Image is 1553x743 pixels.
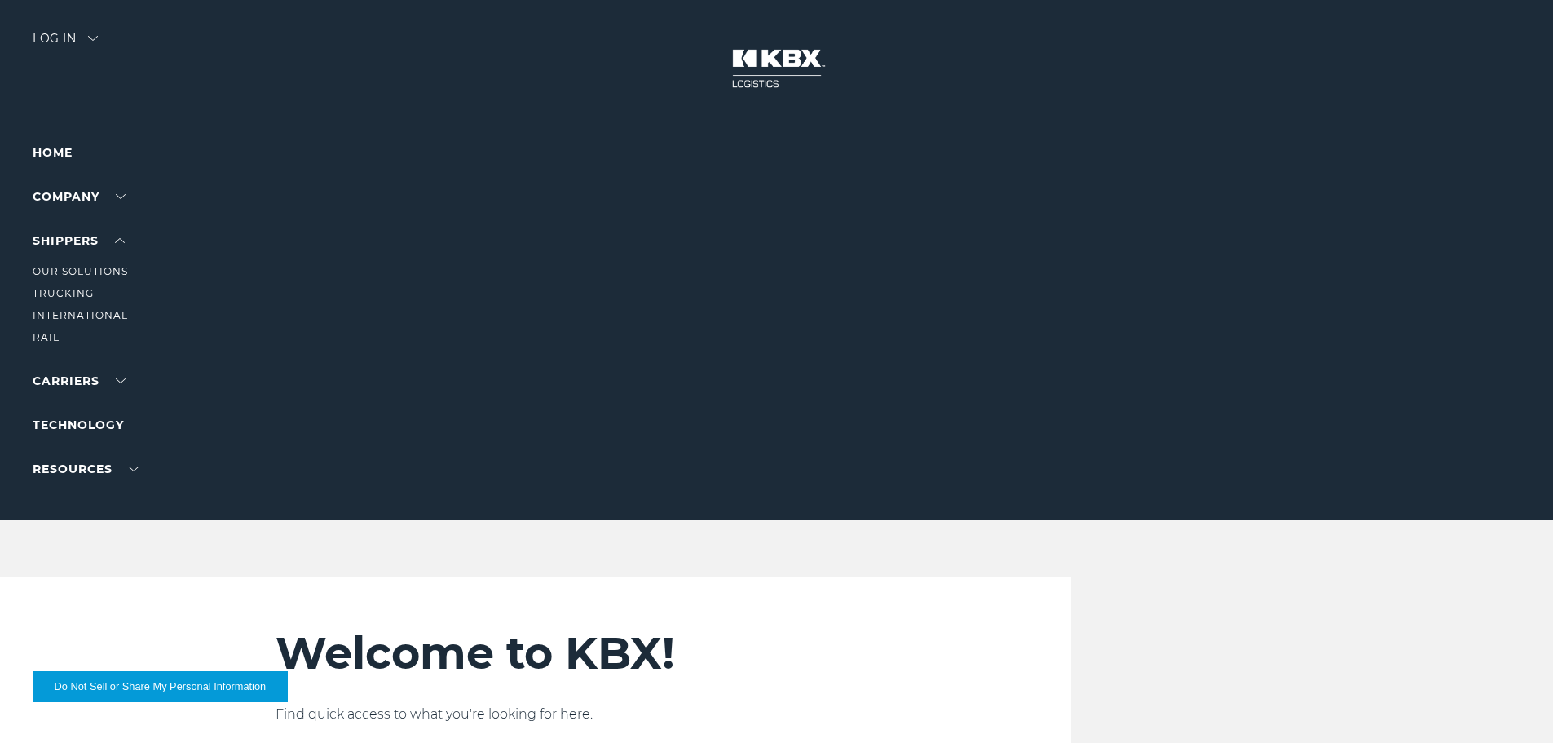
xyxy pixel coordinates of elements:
a: Home [33,145,73,160]
a: RAIL [33,331,60,343]
a: Carriers [33,374,126,388]
button: Do Not Sell or Share My Personal Information [33,671,288,702]
a: International [33,309,128,321]
a: Our Solutions [33,265,128,277]
h2: Welcome to KBX! [276,626,974,680]
div: Log in [33,33,98,56]
img: kbx logo [716,33,838,104]
a: Company [33,189,126,204]
a: Technology [33,418,124,432]
p: Find quick access to what you're looking for here. [276,705,974,724]
img: arrow [88,36,98,41]
a: RESOURCES [33,462,139,476]
a: Trucking [33,287,94,299]
a: SHIPPERS [33,233,125,248]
